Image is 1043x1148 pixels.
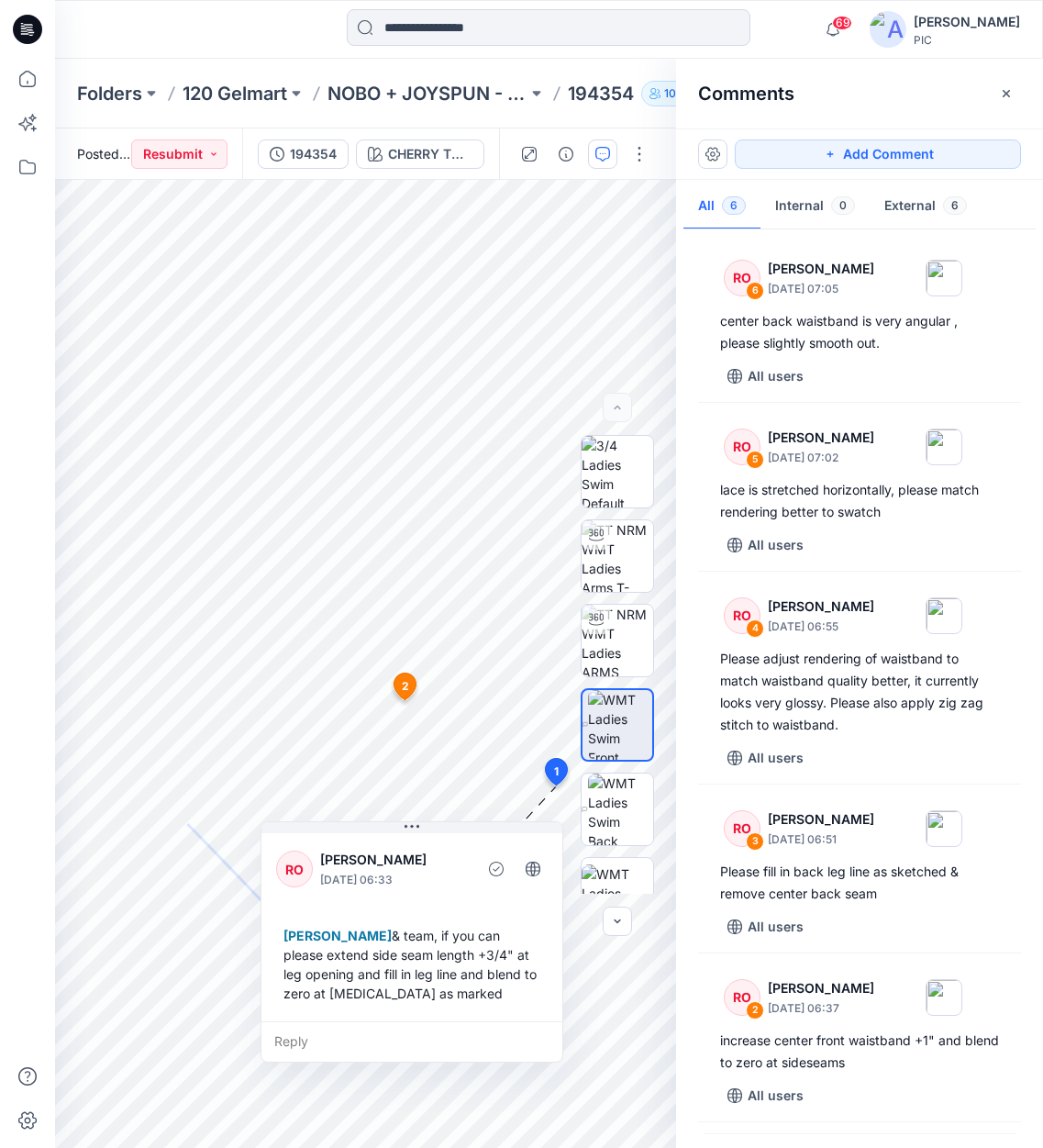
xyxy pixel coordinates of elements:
[724,597,760,634] div: RO
[746,282,764,300] div: 6
[746,619,764,638] div: 4
[183,81,287,106] a: 120 Gelmart
[735,139,1021,169] button: Add Comment
[748,916,804,938] p: All users
[768,427,874,449] p: [PERSON_NAME]
[683,184,760,230] button: All
[720,648,999,736] div: Please adjust rendering of waistband to match waistband quality better, it currently looks very g...
[402,678,409,695] span: 2
[261,1021,562,1062] div: Reply
[290,144,337,164] div: 194354
[388,144,472,164] div: CHERRY TOMATO
[914,33,1020,47] div: PIC
[748,365,804,387] p: All users
[914,11,1020,33] div: [PERSON_NAME]
[720,912,811,942] button: All users
[768,808,874,830] p: [PERSON_NAME]
[768,258,874,280] p: [PERSON_NAME]
[258,139,349,169] button: 194354
[870,184,982,230] button: External
[832,16,852,30] span: 69
[722,196,746,215] span: 6
[748,1085,804,1107] p: All users
[831,196,855,215] span: 0
[746,451,764,469] div: 5
[554,763,559,780] span: 1
[724,260,760,296] div: RO
[724,979,760,1016] div: RO
[720,310,999,354] div: center back waistband is very angular , please slightly smooth out.
[720,861,999,905] div: Please fill in back leg line as sketched & remove center back seam
[768,618,874,636] p: [DATE] 06:55
[748,534,804,556] p: All users
[720,479,999,523] div: lace is stretched horizontally, please match rendering better to swatch
[320,871,470,889] p: [DATE] 06:33
[768,977,874,999] p: [PERSON_NAME]
[768,830,874,849] p: [DATE] 06:51
[276,919,548,1010] div: & team, if you can please extend side seam length +3/4" at leg opening and fill in leg line and b...
[356,139,484,169] button: CHERRY TOMATO
[943,196,967,215] span: 6
[768,449,874,467] p: [DATE] 07:02
[582,436,653,507] img: 3/4 Ladies Swim Default
[551,139,581,169] button: Details
[582,864,653,922] img: WMT Ladies Swim Left
[664,84,676,104] p: 10
[720,362,811,391] button: All users
[77,144,131,163] span: Posted [DATE] 11:12 by
[768,596,874,618] p: [PERSON_NAME]
[641,81,699,106] button: 10
[768,280,874,298] p: [DATE] 07:05
[588,690,652,760] img: WMT Ladies Swim Front
[698,83,794,105] h2: Comments
[768,999,874,1018] p: [DATE] 06:37
[870,11,906,48] img: avatar
[746,1001,764,1020] div: 2
[724,810,760,847] div: RO
[283,928,392,943] span: [PERSON_NAME]
[588,774,653,845] img: WMT Ladies Swim Back
[320,849,470,871] p: [PERSON_NAME]
[77,81,142,106] a: Folders
[746,832,764,851] div: 3
[720,743,811,773] button: All users
[582,605,653,676] img: TT NRM WMT Ladies ARMS DOWN
[724,429,760,465] div: RO
[568,81,634,106] p: 194354
[720,530,811,560] button: All users
[276,851,313,887] div: RO
[748,747,804,769] p: All users
[582,520,653,592] img: TT NRM WMT Ladies Arms T-POSE
[327,81,527,106] a: NOBO + JOYSPUN - 20250912_120_GC
[720,1030,999,1074] div: increase center front waistband +1" and blend to zero at sideseams
[760,184,870,230] button: Internal
[720,1081,811,1110] button: All users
